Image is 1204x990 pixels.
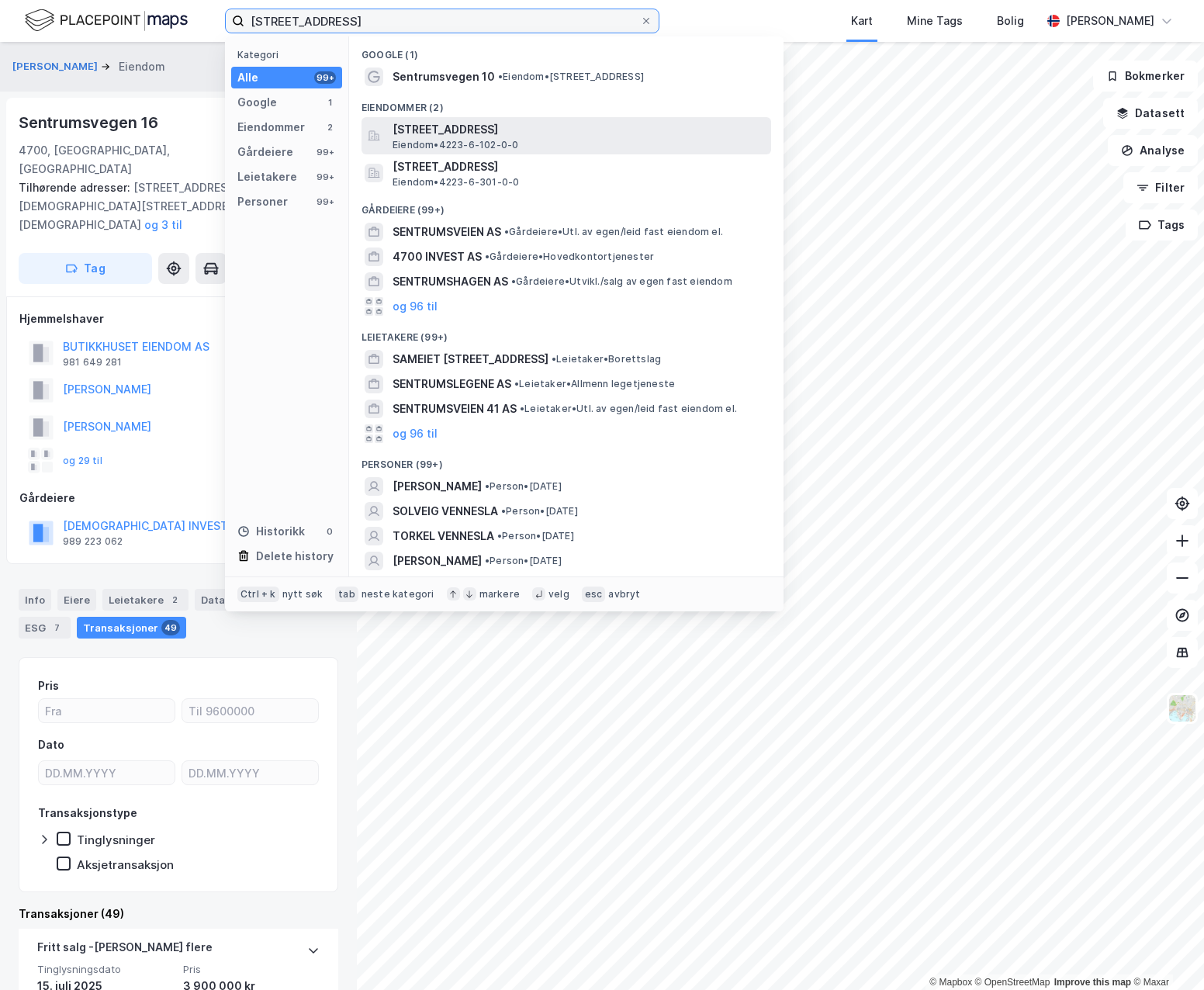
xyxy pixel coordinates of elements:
span: SENTRUMSLEGENE AS [393,375,511,393]
input: Søk på adresse, matrikkel, gårdeiere, leietakere eller personer [244,9,640,33]
span: TORKEL VENNESLA [393,527,494,545]
div: 1 [323,96,336,109]
img: logo.f888ab2527a4732fd821a326f86c7f29.svg [25,7,188,34]
div: 99+ [314,171,336,183]
div: Transaksjoner [77,617,186,639]
span: SENTRUMSVEIEN 41 AS [393,400,517,418]
span: • [485,251,490,262]
div: 7 [49,620,64,635]
div: Transaksjonstype [38,804,137,822]
div: 49 [161,620,180,635]
a: Mapbox [929,977,972,988]
div: avbryt [608,588,640,601]
span: Tilhørende adresser: [19,181,133,194]
span: [STREET_ADDRESS] [393,157,765,176]
div: Alle [237,68,258,87]
input: DD.MM.YYYY [182,761,318,784]
span: • [485,555,490,566]
span: Gårdeiere • Utl. av egen/leid fast eiendom el. [504,226,723,238]
div: [PERSON_NAME] [1066,12,1154,30]
div: esc [582,587,606,602]
div: Bolig [997,12,1024,30]
button: og 96 til [393,297,438,316]
span: • [514,378,519,389]
div: Eiendommer [237,118,305,137]
div: Historikk [237,522,305,541]
span: [PERSON_NAME] [393,552,482,570]
div: Personer (99+) [349,446,784,474]
span: Person • [DATE] [501,505,578,517]
button: Tags [1126,209,1198,241]
div: Fritt salg - [PERSON_NAME] flere [37,938,213,963]
button: Filter [1123,172,1198,203]
span: Person • [DATE] [497,530,574,542]
span: • [511,275,516,287]
span: Leietaker • Utl. av egen/leid fast eiendom el. [520,403,737,415]
span: Eiendom • 4223-6-301-0-0 [393,176,519,189]
div: 989 223 062 [63,535,123,548]
div: markere [479,588,520,601]
div: Mine Tags [907,12,963,30]
span: • [501,505,506,517]
span: Eiendom • [STREET_ADDRESS] [498,71,644,83]
span: [STREET_ADDRESS] [393,120,765,139]
div: Eiendom [119,57,165,76]
div: Ctrl + k [237,587,279,602]
div: Eiendommer (2) [349,89,784,117]
div: Gårdeiere [19,489,337,507]
div: Delete history [256,547,334,566]
span: Person • [DATE] [485,480,562,493]
span: Sentrumsvegen 10 [393,67,495,86]
div: Sentrumsvegen 16 [19,110,161,135]
div: Leietakere [237,168,297,186]
div: 4700, [GEOGRAPHIC_DATA], [GEOGRAPHIC_DATA] [19,141,262,178]
button: og 96 til [393,424,438,443]
button: Tag [19,253,152,284]
div: Tinglysninger [77,832,155,847]
div: 99+ [314,71,336,84]
span: SAMEIET [STREET_ADDRESS] [393,350,548,369]
input: Til 9600000 [182,699,318,722]
span: Eiendom • 4223-6-102-0-0 [393,139,518,151]
div: Transaksjoner (49) [19,905,338,923]
a: OpenStreetMap [975,977,1050,988]
span: 4700 INVEST AS [393,247,482,266]
button: Datasett [1103,98,1198,129]
span: SENTRUMSVEIEN AS [393,223,501,241]
div: Hjemmelshaver [19,310,337,328]
span: • [552,353,556,365]
button: Bokmerker [1093,61,1198,92]
div: Kart [851,12,873,30]
div: Kontrollprogram for chat [1126,916,1204,990]
div: Google [237,93,277,112]
span: SOLVEIG VENNESLA [393,502,498,521]
div: Dato [38,736,64,754]
div: Info [19,589,51,611]
span: Pris [183,963,320,976]
input: DD.MM.YYYY [39,761,175,784]
span: Leietaker • Borettslag [552,353,661,365]
div: 99+ [314,146,336,158]
a: Improve this map [1054,977,1131,988]
span: • [520,403,524,414]
div: Gårdeiere (99+) [349,192,784,220]
div: 0 [323,525,336,538]
button: Analyse [1108,135,1198,166]
span: Person • [DATE] [485,555,562,567]
span: • [504,226,509,237]
input: Fra [39,699,175,722]
div: Kategori [237,49,342,61]
div: Leietakere [102,589,189,611]
iframe: Chat Widget [1126,916,1204,990]
div: tab [335,587,358,602]
span: Gårdeiere • Hovedkontortjenester [485,251,654,263]
span: Gårdeiere • Utvikl./salg av egen fast eiendom [511,275,732,288]
div: 2 [323,121,336,133]
img: Z [1168,694,1197,723]
div: Datasett [195,589,253,611]
span: [PERSON_NAME] [393,477,482,496]
div: neste kategori [362,588,434,601]
button: [PERSON_NAME] [12,59,101,74]
span: • [498,71,503,82]
span: • [497,530,502,542]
